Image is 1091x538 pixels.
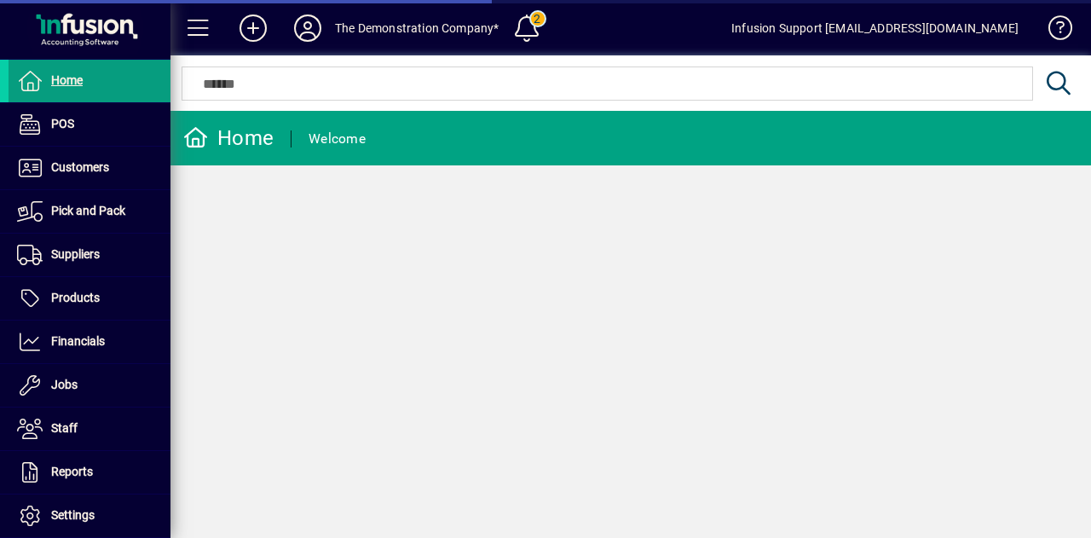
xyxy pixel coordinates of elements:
button: Profile [280,13,335,43]
span: Pick and Pack [51,204,125,217]
span: Home [51,73,83,87]
span: Suppliers [51,247,100,261]
span: Financials [51,334,105,348]
a: Suppliers [9,234,170,276]
span: Customers [51,160,109,174]
a: Customers [9,147,170,189]
a: Staff [9,408,170,450]
div: The Demonstration Company* [335,14,499,42]
a: Products [9,277,170,320]
span: Settings [51,508,95,522]
a: Settings [9,495,170,537]
span: Products [51,291,100,304]
a: Pick and Pack [9,190,170,233]
span: Staff [51,421,78,435]
a: Reports [9,451,170,494]
div: Welcome [309,125,366,153]
span: Jobs [51,378,78,391]
a: Knowledge Base [1036,3,1070,59]
div: Home [183,124,274,152]
button: Add [226,13,280,43]
a: Jobs [9,364,170,407]
span: Reports [51,465,93,478]
div: Infusion Support [EMAIL_ADDRESS][DOMAIN_NAME] [731,14,1019,42]
a: Financials [9,321,170,363]
span: POS [51,117,74,130]
a: POS [9,103,170,146]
